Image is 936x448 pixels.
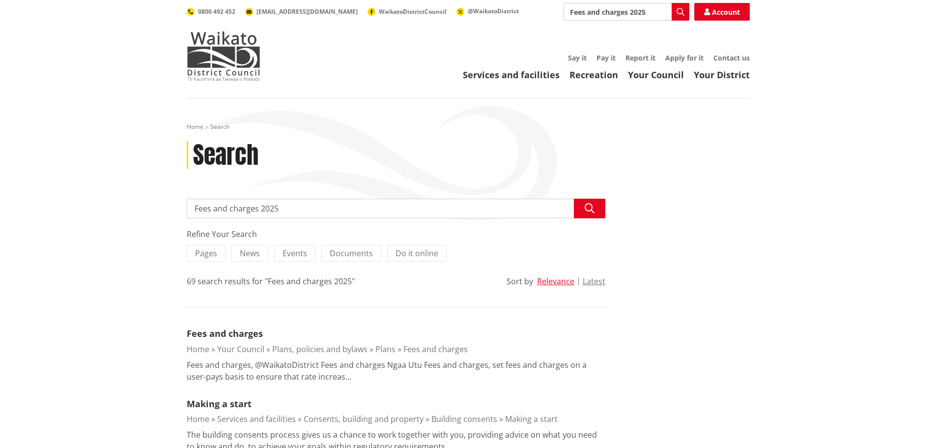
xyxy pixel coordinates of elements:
[187,359,605,383] p: Fees and charges, @WaikatoDistrict Fees and charges Ngaa Utu Fees and charges, set fees and charg...
[507,275,533,287] div: Sort by
[564,3,689,21] input: Search input
[187,7,235,16] a: 0800 492 452
[304,414,424,424] a: Consents, building and property
[625,53,655,62] a: Report it
[596,53,616,62] a: Pay it
[240,248,260,259] span: News
[403,344,468,355] a: Fees and charges
[187,344,209,355] a: Home
[568,53,587,62] a: Say it
[537,277,574,286] button: Relevance
[379,7,447,16] span: WaikatoDistrictCouncil
[187,398,252,410] a: Making a start
[187,275,355,287] div: 69 search results for "Fees and charges 2025"
[187,414,209,424] a: Home
[256,7,358,16] span: [EMAIL_ADDRESS][DOMAIN_NAME]
[193,141,258,170] h1: Search
[431,414,497,424] a: Building consents
[583,277,605,286] button: Latest
[330,248,373,259] span: Documents
[468,7,519,15] span: @WaikatoDistrict
[272,344,368,355] a: Plans, policies and bylaws
[628,69,684,81] a: Your Council
[694,3,750,21] a: Account
[368,7,447,16] a: WaikatoDistrictCouncil
[665,53,704,62] a: Apply for it
[217,414,296,424] a: Services and facilities
[187,199,605,218] input: Search input
[187,123,750,131] nav: breadcrumb
[713,53,750,62] a: Contact us
[463,69,560,81] a: Services and facilities
[505,414,558,424] a: Making a start
[375,344,396,355] a: Plans
[283,248,307,259] span: Events
[187,31,260,81] img: Waikato District Council - Te Kaunihera aa Takiwaa o Waikato
[456,7,519,15] a: @WaikatoDistrict
[569,69,618,81] a: Recreation
[217,344,264,355] a: Your Council
[694,69,750,81] a: Your District
[210,122,229,131] span: Search
[195,248,217,259] span: Pages
[396,248,438,259] span: Do it online
[187,228,605,240] div: Refine Your Search
[187,122,203,131] a: Home
[198,7,235,16] span: 0800 492 452
[245,7,358,16] a: [EMAIL_ADDRESS][DOMAIN_NAME]
[187,328,263,339] a: Fees and charges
